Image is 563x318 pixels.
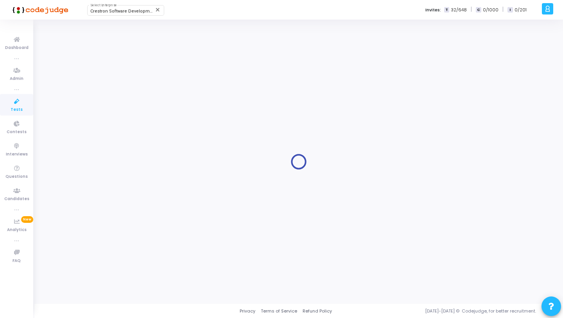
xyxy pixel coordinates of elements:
span: | [471,5,472,14]
span: | [502,5,504,14]
span: Contests [7,129,27,136]
div: [DATE]-[DATE] © Codejudge, for better recruitment. [332,308,553,314]
a: Refund Policy [303,308,332,314]
span: T [444,7,449,13]
span: Admin [10,76,23,82]
span: 32/648 [451,7,467,13]
span: Questions [5,173,28,180]
label: Invites: [425,7,441,13]
span: C [476,7,481,13]
span: I [507,7,513,13]
span: FAQ [13,258,21,264]
span: Interviews [6,151,28,158]
a: Privacy [240,308,255,314]
span: Candidates [4,196,29,202]
span: Dashboard [5,45,29,51]
img: logo [10,2,68,18]
span: New [21,216,33,223]
span: 0/201 [515,7,527,13]
span: Analytics [7,227,27,233]
span: Crestron Software Development India Pvt. Ltd. (644) [90,9,196,14]
mat-icon: Clear [155,7,161,13]
span: Tests [11,107,23,113]
span: 0/1000 [483,7,498,13]
a: Terms of Service [261,308,297,314]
